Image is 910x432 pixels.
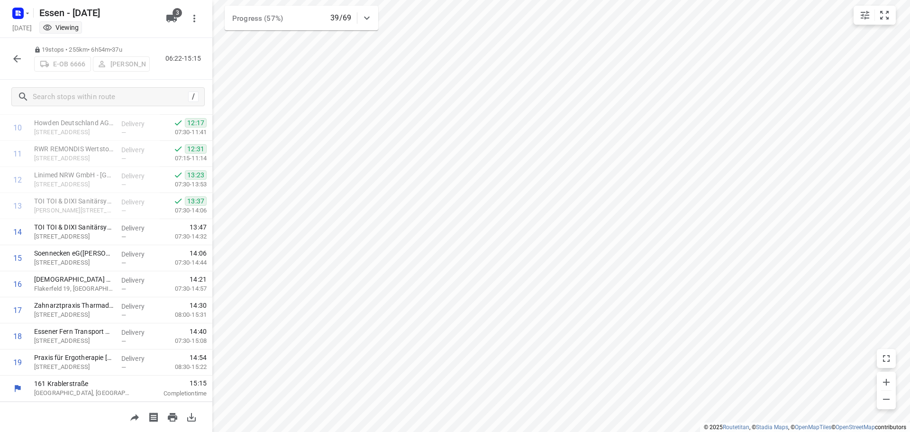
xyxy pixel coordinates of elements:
p: Bahnhofstraße 74, Velbert [34,232,114,241]
p: 07:30-13:53 [160,180,207,189]
span: 12:31 [185,144,207,154]
p: [STREET_ADDRESS] [34,336,114,346]
p: 07:30-14:57 [160,284,207,294]
p: Linimed NRW GmbH - Heiligenhaus - 10901433(Heiligenhaus) [34,170,114,180]
span: — [121,207,126,214]
div: / [188,92,199,102]
p: [STREET_ADDRESS] [34,154,114,163]
p: Katholische Kindertageseinrichtung St. Suitbert(Elke Glennemeier) [34,275,114,284]
button: Map settings [855,6,874,25]
p: Howden Deutschland AG(Jill Wolf) [34,118,114,128]
span: — [121,285,126,293]
span: 14:21 [190,275,207,284]
span: 13:47 [190,222,207,232]
div: 13 [13,202,22,211]
button: 3 [162,9,181,28]
p: Delivery [121,119,156,129]
p: Delivery [121,302,156,311]
span: — [121,233,126,240]
div: 17 [13,306,22,315]
span: • [110,46,112,53]
a: OpenMapTiles [795,424,831,431]
input: Search stops within route [33,90,188,104]
span: Print route [163,412,182,421]
p: 07:30-11:41 [160,128,207,137]
span: Download route [182,412,201,421]
p: Essener Fern Transport GmbH(Petra Mathew) [34,327,114,336]
span: — [121,364,126,371]
span: — [121,312,126,319]
p: [GEOGRAPHIC_DATA], [GEOGRAPHIC_DATA] [34,388,133,398]
p: 08:30-15:22 [160,362,207,372]
span: — [121,155,126,162]
a: Routetitan [723,424,749,431]
p: TOI TOI & DIXI Sanitärsysteme GmbH - Velbert(Michael Jakob) [34,222,114,232]
p: 07:30-15:08 [160,336,207,346]
p: [STREET_ADDRESS] [34,310,114,320]
p: RWR REMONDIS Wertstoff-Recycling GmbH & Co. KG(Rebeka Maaßen) [34,144,114,154]
p: TOI TOI & DIXI Sanitärsysteme GmbH - Heiligenhaus(Michael Jakob) [34,196,114,206]
li: © 2025 , © , © © contributors [704,424,906,431]
button: More [185,9,204,28]
p: Delivery [121,276,156,285]
p: 19 stops • 255km • 6h54m [34,46,150,55]
p: Delivery [121,171,156,181]
span: 14:06 [190,248,207,258]
div: 10 [13,123,22,132]
span: Print shipping labels [144,412,163,421]
p: Schulstraße 2c, Heiligenhaus [34,180,114,189]
p: Delivery [121,354,156,363]
p: Flakerfeld 19, [GEOGRAPHIC_DATA] [34,284,114,294]
p: Soennecken eG(Dana Westerwick) [34,248,114,258]
p: 07:30-14:32 [160,232,207,241]
p: 161 Krablerstraße [34,379,133,388]
p: Completion time [144,389,207,398]
span: — [121,338,126,345]
span: 15:15 [144,378,207,388]
svg: Done [173,118,183,128]
p: Zahnarztpraxis Tharmadent(Zahnarztpraxis Tharmadent) [34,301,114,310]
p: 07:30-14:06 [160,206,207,215]
span: 3 [173,8,182,18]
span: — [121,259,126,267]
p: Delivery [121,328,156,337]
span: Share route [125,412,144,421]
div: 15 [13,254,22,263]
p: [STREET_ADDRESS] [34,362,114,372]
p: 08:00-15:31 [160,310,207,320]
p: Delivery [121,249,156,259]
a: Stadia Maps [756,424,788,431]
span: 14:54 [190,353,207,362]
span: 14:30 [190,301,207,310]
div: small contained button group [854,6,896,25]
span: 37u [112,46,122,53]
p: Carl-Zeiss-Straße 23, Heiligenhaus [34,206,114,215]
svg: Done [173,196,183,206]
svg: Done [173,170,183,180]
p: 07:15-11:14 [160,154,207,163]
p: Praxis für Ergotherapie Carolin Riese(Carolin Riese) [34,353,114,362]
p: Delivery [121,223,156,233]
div: 19 [13,358,22,367]
p: Delivery [121,145,156,155]
a: OpenStreetMap [836,424,875,431]
p: 07:30-14:44 [160,258,207,267]
div: 12 [13,175,22,184]
div: 11 [13,149,22,158]
span: — [121,181,126,188]
p: 06:22-15:15 [165,54,205,64]
button: Fit zoom [875,6,894,25]
div: Progress (57%)39/69 [225,6,378,30]
span: 13:37 [185,196,207,206]
p: 39/69 [330,12,351,24]
div: 14 [13,228,22,237]
span: — [121,129,126,136]
div: You are currently in view mode. To make any changes, go to edit project. [43,23,79,32]
p: Delivery [121,197,156,207]
p: [STREET_ADDRESS] [34,128,114,137]
span: Progress (57%) [232,14,283,23]
div: 16 [13,280,22,289]
div: 18 [13,332,22,341]
svg: Done [173,144,183,154]
p: Prinz-Friedrich-Straße 28E, Essen [34,258,114,267]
